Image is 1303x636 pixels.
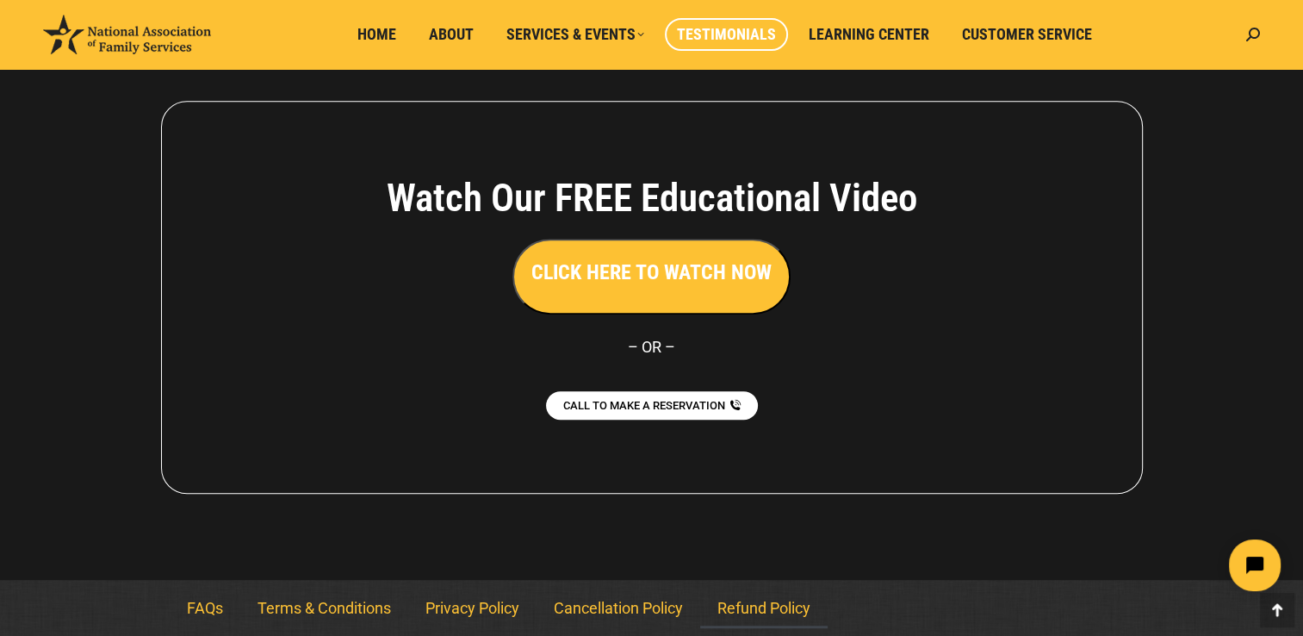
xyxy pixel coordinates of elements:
a: Cancellation Policy [537,589,700,628]
a: Refund Policy [700,589,828,628]
h3: CLICK HERE TO WATCH NOW [531,258,772,287]
span: About [429,25,474,44]
iframe: Tidio Chat [999,525,1295,606]
h4: Watch Our FREE Educational Video [291,175,1013,221]
a: Terms & Conditions [240,589,408,628]
span: Services & Events [506,25,644,44]
a: FAQs [170,589,240,628]
img: National Association of Family Services [43,15,211,54]
span: Testimonials [677,25,776,44]
a: CALL TO MAKE A RESERVATION [546,391,758,420]
button: CLICK HERE TO WATCH NOW [512,239,791,315]
a: Customer Service [950,18,1104,51]
nav: Menu [170,589,1134,628]
span: Learning Center [809,25,929,44]
a: Learning Center [797,18,941,51]
span: Customer Service [962,25,1092,44]
a: CLICK HERE TO WATCH NOW [512,265,791,283]
span: CALL TO MAKE A RESERVATION [563,400,725,411]
span: Home [357,25,396,44]
a: Home [345,18,408,51]
a: Privacy Policy [408,589,537,628]
span: – OR – [628,338,675,356]
a: Testimonials [665,18,788,51]
a: About [417,18,486,51]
